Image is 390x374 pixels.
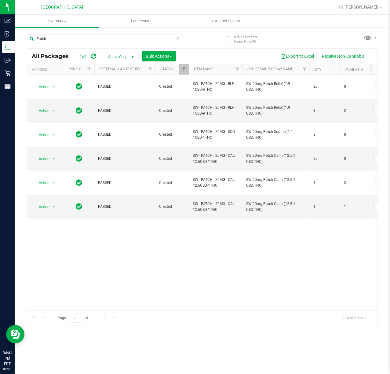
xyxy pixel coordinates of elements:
[3,367,12,371] p: 08/23
[344,132,367,137] span: 8
[27,34,183,43] input: Search Package ID, Item Name, SKU, Lot or Part Number...
[246,201,306,213] span: SW 20mg Patch Calm (12.5:1 CBD:THC)
[42,5,83,10] span: [GEOGRAPHIC_DATA]
[5,83,11,90] inline-svg: Reports
[15,18,99,24] span: Inventory
[300,64,310,75] a: Filter
[70,313,81,323] input: 1
[3,350,12,367] p: 04:41 PM EDT
[203,18,248,24] span: Inventory Counts
[344,84,367,90] span: 0
[159,156,185,162] span: Created
[84,64,94,75] a: Filter
[6,325,24,343] iframe: Resource center
[99,15,184,28] a: Lab Results
[145,64,155,75] a: Filter
[313,204,337,210] span: 1
[179,64,189,75] a: Filter
[50,106,58,115] span: select
[159,84,185,90] span: Created
[50,203,58,211] span: select
[345,68,363,72] a: Available
[98,84,152,90] span: PASSED
[5,31,11,37] inline-svg: Inbound
[5,57,11,63] inline-svg: Outbound
[98,108,152,114] span: PASSED
[123,18,160,24] span: Lab Results
[15,15,99,28] a: Inventory
[159,180,185,186] span: Created
[344,156,367,162] span: 0
[318,51,368,61] button: Receive Non-Cannabis
[194,67,213,71] a: Item Name
[159,204,185,210] span: Created
[246,153,306,164] span: SW 20mg Patch Calm (12.5:1 CBD:THC)
[344,180,367,186] span: 3
[344,108,367,114] span: 3
[50,130,58,139] span: select
[33,130,50,139] span: Action
[193,105,239,116] span: SW - PATCH - 20MG - RLF - 1CBD-9THC
[247,67,293,71] a: Sku Retail Display Name
[232,64,242,75] a: Filter
[246,105,306,116] span: SW 20mg Patch Relief (1:9 CBD:THC)
[337,313,371,322] span: 1 - 6 of 6 items
[76,202,82,211] span: In Sync
[50,178,58,187] span: select
[193,177,239,189] span: SW - PATCH - 20MG - CAL - 12.5CBD-1THC
[159,108,185,114] span: Created
[246,81,306,93] span: SW 20mg Patch Relief (1:9 CBD:THC)
[98,132,152,137] span: PASSED
[184,15,268,28] a: Inventory Counts
[50,155,58,163] span: select
[313,132,337,137] span: 8
[160,67,173,71] a: Status
[98,156,152,162] span: PASSED
[313,108,337,114] span: 3
[176,34,180,42] span: Clear
[193,153,239,164] span: SW - PATCH - 20MG - CAL - 12.5CBD-1THC
[99,67,147,71] a: External Lab Test Result
[33,155,50,163] span: Action
[52,313,96,323] span: Page of 1
[146,54,172,59] span: Bulk Actions
[159,132,185,137] span: Created
[234,35,264,44] span: Include items not tagged for facility
[33,82,50,91] span: Action
[98,204,152,210] span: PASSED
[5,44,11,50] inline-svg: Inventory
[315,68,321,72] a: Qty
[193,129,239,141] span: SW - PATCH - 20MG - SOO - 1CBD-1THC
[76,154,82,163] span: In Sync
[76,130,82,139] span: In Sync
[5,70,11,76] inline-svg: Retail
[313,180,337,186] span: 3
[33,203,50,211] span: Action
[98,180,152,186] span: PASSED
[32,53,75,60] span: All Packages
[193,201,239,213] span: SW - PATCH - 20MG - CAL - 12.5CBD-1THC
[142,51,176,61] button: Bulk Actions
[5,18,11,24] inline-svg: Analytics
[313,84,337,90] span: 20
[69,67,92,71] a: Sync Status
[246,129,306,141] span: SW 20mg Patch Soothe (1:1 CBD:THC)
[32,68,61,72] div: Actions
[193,81,239,93] span: SW - PATCH - 20MG - RLF - 1CBD-9THC
[313,156,337,162] span: 20
[277,51,318,61] button: Export to Excel
[76,82,82,91] span: In Sync
[76,106,82,115] span: In Sync
[50,82,58,91] span: select
[33,178,50,187] span: Action
[76,178,82,187] span: In Sync
[246,177,306,189] span: SW 20mg Patch Calm (12.5:1 CBD:THC)
[339,5,378,9] span: Hi, [PERSON_NAME]!
[33,106,50,115] span: Action
[344,204,367,210] span: 1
